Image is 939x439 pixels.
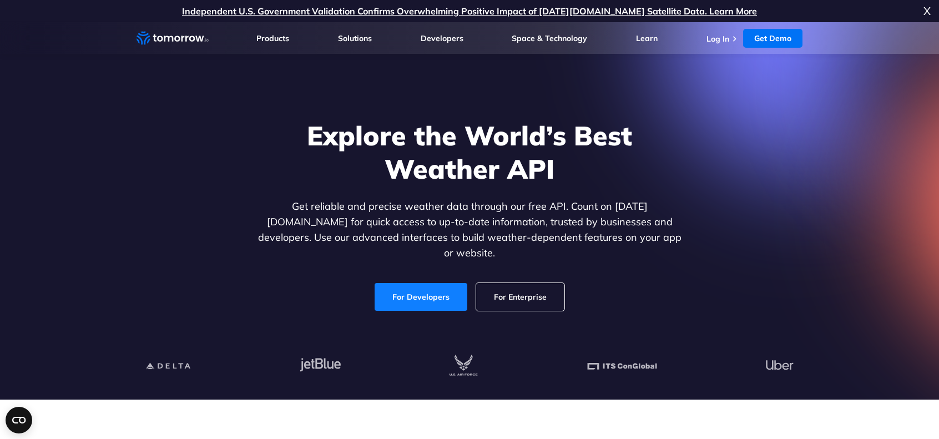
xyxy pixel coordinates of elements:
[137,30,209,47] a: Home link
[636,33,658,43] a: Learn
[255,199,684,261] p: Get reliable and precise weather data through our free API. Count on [DATE][DOMAIN_NAME] for quic...
[421,33,463,43] a: Developers
[6,407,32,433] button: Open CMP widget
[512,33,587,43] a: Space & Technology
[338,33,372,43] a: Solutions
[255,119,684,185] h1: Explore the World’s Best Weather API
[476,283,564,311] a: For Enterprise
[375,283,467,311] a: For Developers
[706,34,729,44] a: Log In
[182,6,757,17] a: Independent U.S. Government Validation Confirms Overwhelming Positive Impact of [DATE][DOMAIN_NAM...
[743,29,802,48] a: Get Demo
[256,33,289,43] a: Products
